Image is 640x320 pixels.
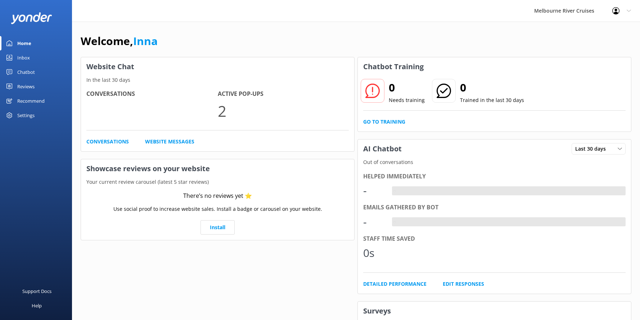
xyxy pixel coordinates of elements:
div: Settings [17,108,35,123]
a: Go to Training [363,118,405,126]
a: Edit Responses [443,280,484,288]
div: Chatbot [17,65,35,79]
img: yonder-white-logo.png [11,12,52,24]
div: Staff time saved [363,234,626,244]
div: - [392,217,397,227]
div: There’s no reviews yet ⭐ [183,191,252,201]
div: Recommend [17,94,45,108]
h4: Conversations [86,89,218,99]
a: Detailed Performance [363,280,427,288]
div: - [363,182,385,199]
p: Use social proof to increase website sales. Install a badge or carousel on your website. [113,205,322,213]
span: Last 30 days [575,145,610,153]
h3: AI Chatbot [358,139,407,158]
h2: 0 [460,79,524,96]
a: Inna [133,34,158,48]
div: - [363,213,385,231]
div: Support Docs [22,284,51,298]
a: Install [200,220,235,235]
div: - [392,186,397,196]
h2: 0 [389,79,425,96]
p: Trained in the last 30 days [460,96,524,104]
a: Website Messages [145,138,194,146]
p: In the last 30 days [81,76,354,84]
h3: Website Chat [81,57,354,76]
p: Out of conversations [358,158,631,166]
div: Emails gathered by bot [363,203,626,212]
a: Conversations [86,138,129,146]
h1: Welcome, [81,32,158,50]
div: Reviews [17,79,35,94]
h4: Active Pop-ups [218,89,349,99]
div: 0s [363,244,385,262]
p: Your current review carousel (latest 5 star reviews) [81,178,354,186]
h3: Chatbot Training [358,57,429,76]
div: Helped immediately [363,172,626,181]
p: Needs training [389,96,425,104]
h3: Showcase reviews on your website [81,159,354,178]
div: Help [32,298,42,313]
div: Home [17,36,31,50]
div: Inbox [17,50,30,65]
p: 2 [218,99,349,123]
